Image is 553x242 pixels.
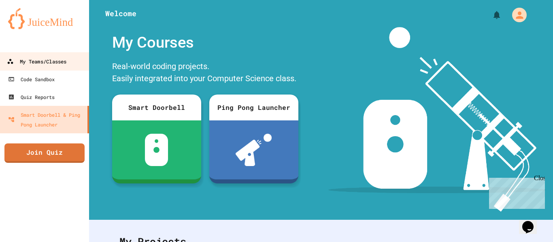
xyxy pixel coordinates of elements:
img: ppl-with-ball.png [236,134,272,166]
div: Real-world coding projects. Easily integrated into your Computer Science class. [108,58,302,88]
div: My Courses [108,27,302,58]
div: Code Sandbox [8,74,55,84]
div: Chat with us now!Close [3,3,56,51]
div: My Notifications [477,8,504,22]
img: banner-image-my-projects.png [328,27,545,212]
img: sdb-white.svg [145,134,168,166]
div: Quiz Reports [8,92,55,102]
div: My Teams/Classes [7,57,66,67]
div: My Account [504,6,529,24]
img: logo-orange.svg [8,8,81,29]
iframe: chat widget [519,210,545,234]
div: Smart Doorbell & Ping Pong Launcher [8,110,84,129]
a: Join Quiz [4,143,85,163]
div: Smart Doorbell [112,95,201,120]
div: Ping Pong Launcher [209,95,298,120]
iframe: chat widget [486,175,545,209]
